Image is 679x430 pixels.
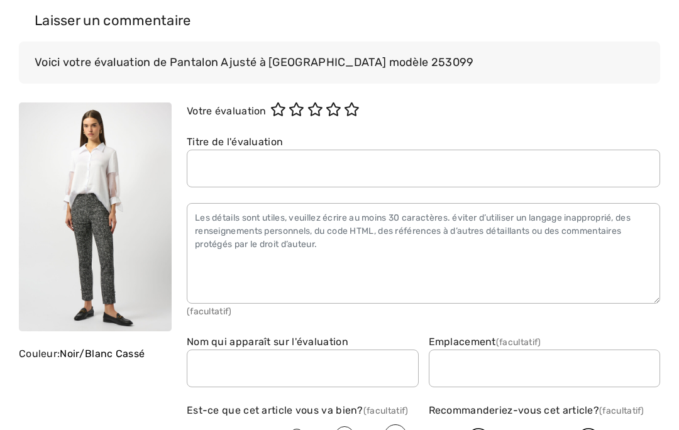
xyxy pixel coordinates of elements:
[187,306,232,317] span: (facultatif)
[429,334,541,350] label: Emplacement
[187,334,348,350] label: Nom qui apparaît sur l'évaluation
[19,346,172,361] p: Couleur:
[60,348,145,360] span: Noir/Blanc Cassé
[187,350,419,387] input: Nom qui apparaît sur l'évaluation
[363,405,409,416] span: (facultatif)
[429,350,661,387] input: Emplacement
[429,403,644,418] label: Recommanderiez-vous cet article?
[187,104,267,119] label: Votre évaluation
[187,150,660,187] input: Titre de l'évaluation
[19,41,660,84] div: Voici votre évaluation de Pantalon Ajusté à [GEOGRAPHIC_DATA] modèle 253099
[496,337,541,348] span: (facultatif)
[187,135,283,150] label: Titre de l'évaluation
[187,403,408,418] label: Est-ce que cet article vous va bien?
[19,102,172,331] img: Pantalon Ajusté à Cheville modèle 253099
